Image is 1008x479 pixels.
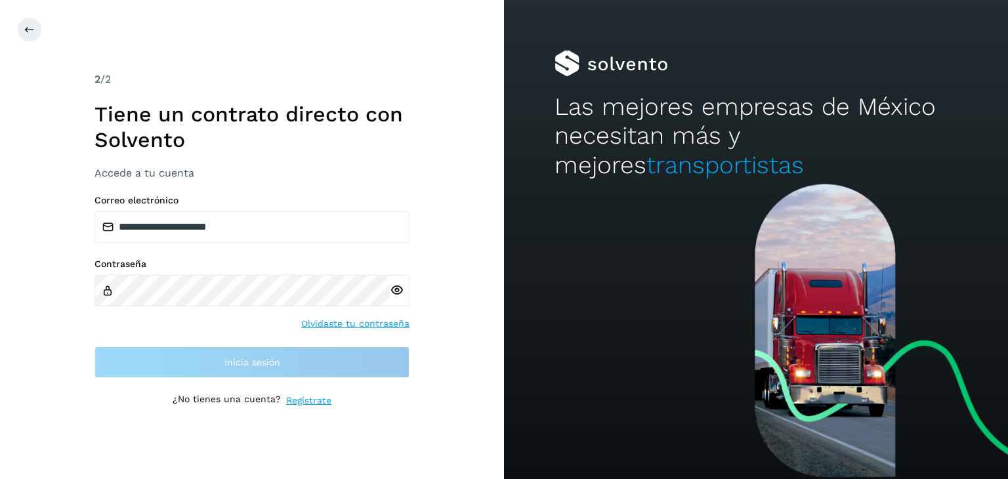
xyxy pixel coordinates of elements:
[94,195,409,206] label: Correo electrónico
[94,167,409,179] h3: Accede a tu cuenta
[94,72,409,87] div: /2
[286,394,331,407] a: Regístrate
[94,346,409,378] button: Inicia sesión
[646,151,804,179] span: transportistas
[555,93,957,180] h2: Las mejores empresas de México necesitan más y mejores
[94,259,409,270] label: Contraseña
[224,358,280,367] span: Inicia sesión
[94,73,100,85] span: 2
[94,102,409,152] h1: Tiene un contrato directo con Solvento
[173,394,281,407] p: ¿No tienes una cuenta?
[301,317,409,331] a: Olvidaste tu contraseña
